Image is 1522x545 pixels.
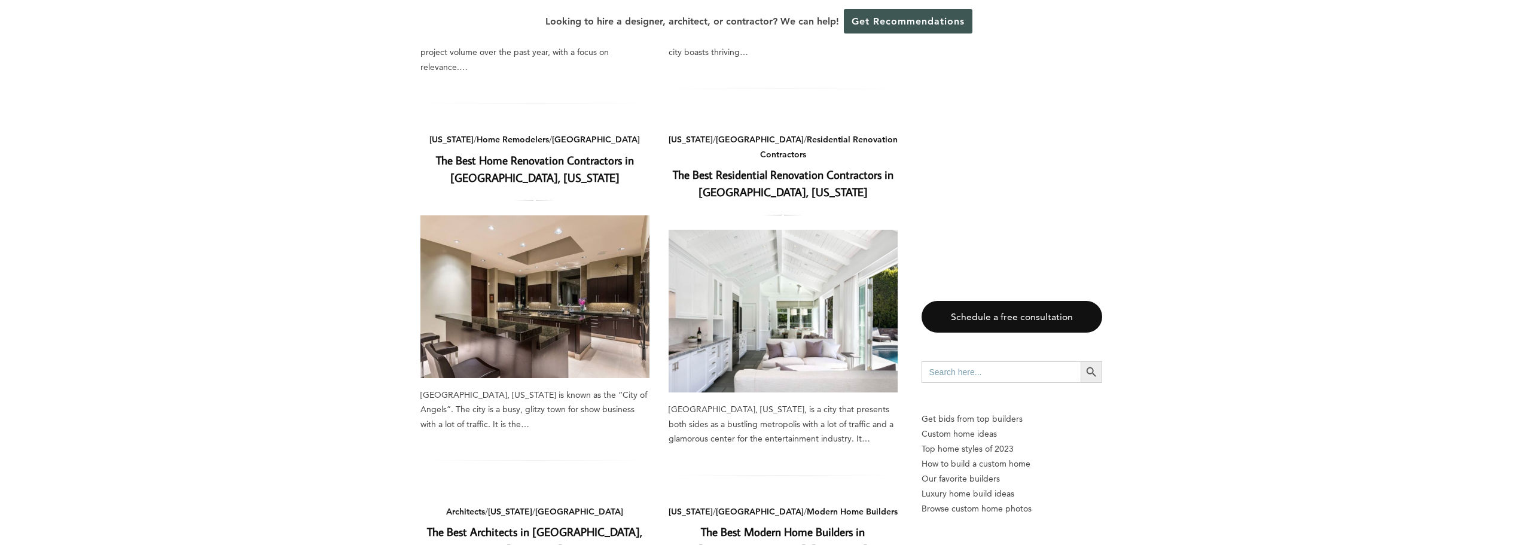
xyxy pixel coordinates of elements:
a: [GEOGRAPHIC_DATA] [716,134,804,145]
a: How to build a custom home [922,456,1102,471]
div: Our annual ranking of top construction firms highlights the top companies in [GEOGRAPHIC_DATA] ba... [420,16,649,74]
div: [GEOGRAPHIC_DATA], [US_STATE] is known as the “City of Angels”. The city is a busy, glitzy town f... [420,388,649,432]
div: / / [420,132,649,147]
input: Search here... [922,361,1081,383]
a: The Best Residential Renovation Contractors in [GEOGRAPHIC_DATA], [US_STATE] [673,167,893,199]
a: [US_STATE] [669,134,713,145]
a: Luxury home build ideas [922,486,1102,501]
iframe: Drift Widget Chat Controller [1462,485,1508,531]
div: [GEOGRAPHIC_DATA], [US_STATE], is a city that presents both sides as a bustling metropolis with a... [669,402,898,446]
a: Browse custom home photos [922,501,1102,516]
p: Get bids from top builders [922,412,1102,427]
a: Home Remodelers [477,134,549,145]
a: Architects [446,506,485,517]
div: / / [420,504,649,519]
a: Residential Renovation Contractors [760,134,898,160]
a: Our favorite builders [922,471,1102,486]
a: Get Recommendations [844,9,972,34]
a: [GEOGRAPHIC_DATA] [552,134,640,145]
a: Top home styles of 2023 [922,442,1102,456]
div: / / [669,132,898,162]
a: Schedule a free consultation [922,301,1102,333]
a: The Best Home Renovation Contractors in [GEOGRAPHIC_DATA], [US_STATE] [436,153,634,185]
div: / / [669,504,898,519]
a: The Best Residential Renovation Contractors in [GEOGRAPHIC_DATA], [US_STATE] [669,230,898,392]
svg: Search [1085,366,1098,379]
a: [US_STATE] [429,134,474,145]
a: The Best Home Renovation Contractors in [GEOGRAPHIC_DATA], [US_STATE] [420,215,649,378]
a: [GEOGRAPHIC_DATA] [535,506,623,517]
a: [US_STATE] [488,506,532,517]
a: [GEOGRAPHIC_DATA] [716,506,804,517]
a: Custom home ideas [922,427,1102,442]
a: Modern Home Builders [807,506,898,517]
a: [US_STATE] [669,506,713,517]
